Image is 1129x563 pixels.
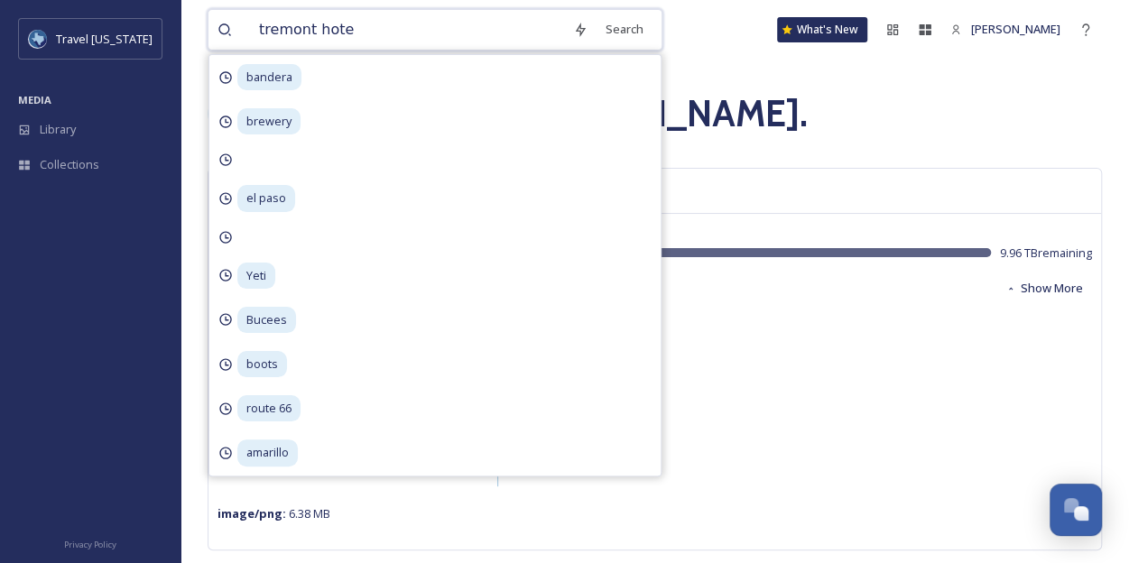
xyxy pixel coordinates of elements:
a: [PERSON_NAME] [941,12,1069,47]
img: images%20%281%29.jpeg [29,30,47,48]
span: [PERSON_NAME] [971,21,1060,37]
div: Search [597,12,652,47]
span: amarillo [237,439,298,466]
span: Travel [US_STATE] [56,31,153,47]
span: el paso [237,185,295,211]
span: Collections [40,156,99,173]
span: bandera [237,64,301,90]
a: What's New [777,17,867,42]
span: Bucees [237,307,296,333]
span: Privacy Policy [64,539,116,550]
a: Privacy Policy [64,532,116,554]
span: 6.38 MB [217,505,330,521]
span: 9.96 TB remaining [1000,245,1092,262]
span: route 66 [237,395,301,421]
span: MEDIA [18,93,51,106]
span: brewery [237,108,301,134]
strong: image/png : [217,505,286,521]
span: Yeti [237,263,275,289]
span: boots [237,351,287,377]
input: Search your library [250,10,564,50]
button: Open Chat [1050,484,1102,536]
button: Show More [996,271,1092,306]
span: Library [40,121,76,138]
